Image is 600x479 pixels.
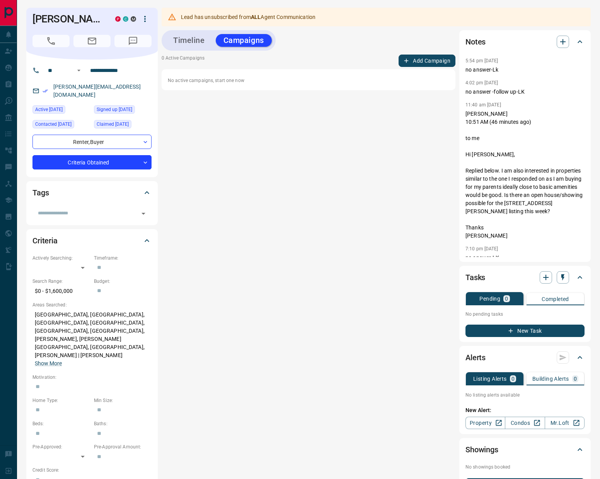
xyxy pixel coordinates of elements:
[465,325,585,337] button: New Task
[168,77,449,84] p: No active campaigns, start one now
[465,33,585,51] div: Notes
[162,55,205,67] p: 0 Active Campaigns
[35,106,63,113] span: Active [DATE]
[181,10,315,24] div: Lead has unsubscribed from Agent Communication
[32,420,90,427] p: Beds:
[465,88,585,96] p: no answer -follow up-LK
[465,268,585,287] div: Tasks
[465,443,498,456] h2: Showings
[505,296,508,301] p: 0
[32,301,152,308] p: Areas Searched:
[545,417,585,429] a: Mr.Loft
[94,278,152,285] p: Budget:
[465,348,585,367] div: Alerts
[32,183,152,202] div: Tags
[216,34,272,47] button: Campaigns
[53,84,141,98] a: [PERSON_NAME][EMAIL_ADDRESS][DOMAIN_NAME]
[32,467,152,474] p: Credit Score:
[94,443,152,450] p: Pre-Approval Amount:
[465,80,498,86] p: 4:02 pm [DATE]
[94,255,152,262] p: Timeframe:
[97,120,129,128] span: Claimed [DATE]
[32,231,152,250] div: Criteria
[505,417,545,429] a: Condos
[35,120,72,128] span: Contacted [DATE]
[131,16,136,22] div: mrloft.ca
[32,35,70,47] span: Call
[123,16,128,22] div: condos.ca
[465,58,498,63] p: 5:54 pm [DATE]
[465,66,585,74] p: no answer-Lk
[465,254,585,262] p: no answer-LK
[94,120,152,131] div: Thu Aug 04 2022
[32,186,49,199] h2: Tags
[465,392,585,399] p: No listing alerts available
[32,285,90,298] p: $0 - $1,600,000
[399,55,455,67] button: Add Campaign
[542,296,569,302] p: Completed
[465,464,585,470] p: No showings booked
[35,359,62,368] button: Show More
[32,155,152,169] div: Criteria Obtained
[251,14,261,20] strong: ALL
[465,102,501,108] p: 11:40 am [DATE]
[138,208,149,219] button: Open
[74,66,84,75] button: Open
[465,406,585,414] p: New Alert:
[32,443,90,450] p: Pre-Approved:
[574,376,577,381] p: 0
[479,296,500,301] p: Pending
[532,376,569,381] p: Building Alerts
[465,271,485,284] h2: Tasks
[465,246,498,251] p: 7:10 pm [DATE]
[115,16,121,22] div: property.ca
[94,420,152,427] p: Baths:
[43,88,48,94] svg: Email Verified
[32,13,104,25] h1: [PERSON_NAME]
[465,36,486,48] h2: Notes
[32,120,90,131] div: Wed Apr 12 2023
[97,106,132,113] span: Signed up [DATE]
[73,35,111,47] span: Email
[32,105,90,116] div: Fri Mar 22 2024
[165,34,213,47] button: Timeline
[511,376,515,381] p: 0
[32,374,152,381] p: Motivation:
[94,105,152,116] div: Fri Jun 05 2020
[32,308,152,370] p: [GEOGRAPHIC_DATA], [GEOGRAPHIC_DATA], [GEOGRAPHIC_DATA], [GEOGRAPHIC_DATA], [GEOGRAPHIC_DATA], [G...
[32,255,90,262] p: Actively Searching:
[32,278,90,285] p: Search Range:
[32,397,90,404] p: Home Type:
[114,35,152,47] span: Message
[94,397,152,404] p: Min Size:
[465,417,505,429] a: Property
[473,376,507,381] p: Listing Alerts
[465,440,585,459] div: Showings
[465,110,585,240] p: [PERSON_NAME] 10:51 AM (46 minutes ago) to me Hi [PERSON_NAME], Replied below. I am also interest...
[465,308,585,320] p: No pending tasks
[465,351,486,364] h2: Alerts
[32,234,58,247] h2: Criteria
[32,135,152,149] div: Renter , Buyer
